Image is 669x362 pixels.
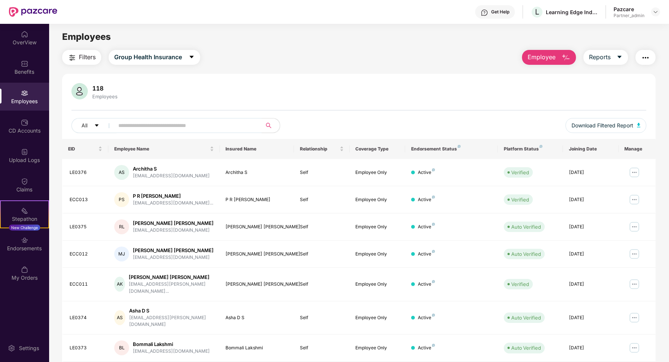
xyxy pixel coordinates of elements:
[628,221,640,233] img: manageButton
[226,344,288,352] div: Bommali Lakshmi
[62,50,101,65] button: Filters
[70,251,103,258] div: ECC012
[356,196,400,203] div: Employee Only
[133,254,214,261] div: [EMAIL_ADDRESS][DOMAIN_NAME]
[21,31,28,38] img: svg+xml;base64,PHN2ZyBpZD0iSG9tZSIgeG1sbnM9Imh0dHA6Ly93d3cudzMub3JnLzIwMDAvc3ZnIiB3aWR0aD0iMjAiIG...
[628,342,640,354] img: manageButton
[356,251,400,258] div: Employee Only
[133,165,210,172] div: Architha S
[628,312,640,324] img: manageButton
[356,314,400,321] div: Employee Only
[535,7,539,16] span: L
[70,223,103,231] div: LE0375
[628,194,640,206] img: manageButton
[569,314,613,321] div: [DATE]
[511,223,541,231] div: Auto Verified
[226,281,288,288] div: [PERSON_NAME] [PERSON_NAME]
[432,344,435,347] img: svg+xml;base64,PHN2ZyB4bWxucz0iaHR0cDovL3d3dy53My5vcmcvMjAwMC9zdmciIHdpZHRoPSI4IiBoZWlnaHQ9IjgiIH...
[566,118,647,133] button: Download Filtered Report
[418,281,435,288] div: Active
[226,251,288,258] div: [PERSON_NAME] [PERSON_NAME]
[114,219,129,234] div: RL
[114,192,129,207] div: PS
[628,248,640,260] img: manageButton
[522,50,576,65] button: Employee
[300,314,344,321] div: Self
[432,250,435,253] img: svg+xml;base64,PHN2ZyB4bWxucz0iaHR0cDovL3d3dy53My5vcmcvMjAwMC9zdmciIHdpZHRoPSI4IiBoZWlnaHQ9IjgiIH...
[133,200,213,207] div: [EMAIL_ADDRESS][DOMAIN_NAME]...
[226,314,288,321] div: Asha D S
[481,9,488,16] img: svg+xml;base64,PHN2ZyBpZD0iSGVscC0zMngzMiIgeG1sbnM9Imh0dHA6Ly93d3cudzMub3JnLzIwMDAvc3ZnIiB3aWR0aD...
[300,146,338,152] span: Relationship
[617,54,622,61] span: caret-down
[17,344,41,352] div: Settings
[418,169,435,176] div: Active
[491,9,509,15] div: Get Help
[21,236,28,244] img: svg+xml;base64,PHN2ZyBpZD0iRW5kb3JzZW1lbnRzIiB4bWxucz0iaHR0cDovL3d3dy53My5vcmcvMjAwMC9zdmciIHdpZH...
[641,53,650,62] img: svg+xml;base64,PHN2ZyB4bWxucz0iaHR0cDovL3d3dy53My5vcmcvMjAwMC9zdmciIHdpZHRoPSIyNCIgaGVpZ2h0PSIyNC...
[504,146,557,152] div: Platform Status
[418,314,435,321] div: Active
[511,196,529,203] div: Verified
[418,251,435,258] div: Active
[563,139,619,159] th: Joining Date
[411,146,492,152] div: Endorsement Status
[21,266,28,273] img: svg+xml;base64,PHN2ZyBpZD0iTXlfT3JkZXJzIiBkYXRhLW5hbWU9Ik15IE9yZGVycyIgeG1sbnM9Imh0dHA6Ly93d3cudz...
[189,54,195,61] span: caret-down
[432,168,435,171] img: svg+xml;base64,PHN2ZyB4bWxucz0iaHR0cDovL3d3dy53My5vcmcvMjAwMC9zdmciIHdpZHRoPSI4IiBoZWlnaHQ9IjgiIH...
[511,314,541,321] div: Auto Verified
[133,227,214,234] div: [EMAIL_ADDRESS][DOMAIN_NAME]
[619,139,656,159] th: Manage
[81,121,87,130] span: All
[569,251,613,258] div: [DATE]
[300,344,344,352] div: Self
[569,196,613,203] div: [DATE]
[418,223,435,231] div: Active
[528,53,556,62] span: Employee
[114,165,129,180] div: AS
[70,196,103,203] div: ECC013
[432,223,435,226] img: svg+xml;base64,PHN2ZyB4bWxucz0iaHR0cDovL3d3dy53My5vcmcvMjAwMC9zdmciIHdpZHRoPSI4IiBoZWlnaHQ9IjgiIH...
[356,223,400,231] div: Employee Only
[129,281,214,295] div: [EMAIL_ADDRESS][PERSON_NAME][DOMAIN_NAME]...
[70,314,103,321] div: LE0374
[511,250,541,258] div: Auto Verified
[71,83,88,99] img: svg+xml;base64,PHN2ZyB4bWxucz0iaHR0cDovL3d3dy53My5vcmcvMjAwMC9zdmciIHhtbG5zOnhsaW5rPSJodHRwOi8vd3...
[300,196,344,203] div: Self
[21,89,28,97] img: svg+xml;base64,PHN2ZyBpZD0iRW1wbG95ZWVzIiB4bWxucz0iaHR0cDovL3d3dy53My5vcmcvMjAwMC9zdmciIHdpZHRoPS...
[546,9,598,16] div: Learning Edge India Private Limited
[114,53,182,62] span: Group Health Insurance
[356,344,400,352] div: Employee Only
[569,344,613,352] div: [DATE]
[8,344,15,352] img: svg+xml;base64,PHN2ZyBpZD0iU2V0dGluZy0yMHgyMCIgeG1sbnM9Imh0dHA6Ly93d3cudzMub3JnLzIwMDAvc3ZnIiB3aW...
[9,7,57,17] img: New Pazcare Logo
[628,278,640,290] img: manageButton
[226,169,288,176] div: Architha S
[91,85,119,92] div: 118
[129,307,214,314] div: Asha D S
[262,123,276,128] span: search
[9,225,40,231] div: New Challenge
[21,148,28,156] img: svg+xml;base64,PHN2ZyBpZD0iVXBsb2FkX0xvZ3MiIGRhdGEtbmFtZT0iVXBsb2FkIExvZ3MiIHhtbG5zPSJodHRwOi8vd3...
[561,53,570,62] img: svg+xml;base64,PHN2ZyB4bWxucz0iaHR0cDovL3d3dy53My5vcmcvMjAwMC9zdmciIHhtbG5zOnhsaW5rPSJodHRwOi8vd3...
[294,139,350,159] th: Relationship
[114,146,208,152] span: Employee Name
[432,280,435,283] img: svg+xml;base64,PHN2ZyB4bWxucz0iaHR0cDovL3d3dy53My5vcmcvMjAwMC9zdmciIHdpZHRoPSI4IiBoZWlnaHQ9IjgiIH...
[129,274,214,281] div: [PERSON_NAME] [PERSON_NAME]
[133,341,210,348] div: Bommali Lakshmi
[70,344,103,352] div: LE0373
[226,196,288,203] div: P R [PERSON_NAME]
[62,31,111,42] span: Employees
[653,9,659,15] img: svg+xml;base64,PHN2ZyBpZD0iRHJvcGRvd24tMzJ4MzIiIHhtbG5zPSJodHRwOi8vd3d3LnczLm9yZy8yMDAwL3N2ZyIgd2...
[21,207,28,215] img: svg+xml;base64,PHN2ZyB4bWxucz0iaHR0cDovL3d3dy53My5vcmcvMjAwMC9zdmciIHdpZHRoPSIyMSIgaGVpZ2h0PSIyMC...
[21,60,28,67] img: svg+xml;base64,PHN2ZyBpZD0iQmVuZWZpdHMiIHhtbG5zPSJodHRwOi8vd3d3LnczLm9yZy8yMDAwL3N2ZyIgd2lkdGg9Ij...
[637,123,641,127] img: svg+xml;base64,PHN2ZyB4bWxucz0iaHR0cDovL3d3dy53My5vcmcvMjAwMC9zdmciIHhtbG5zOnhsaW5rPSJodHRwOi8vd3...
[614,6,644,13] div: Pazcare
[300,169,344,176] div: Self
[226,223,288,231] div: [PERSON_NAME] [PERSON_NAME]
[71,118,117,133] button: Allcaret-down
[418,196,435,203] div: Active
[300,251,344,258] div: Self
[109,50,200,65] button: Group Health Insurancecaret-down
[1,215,48,223] div: Stepathon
